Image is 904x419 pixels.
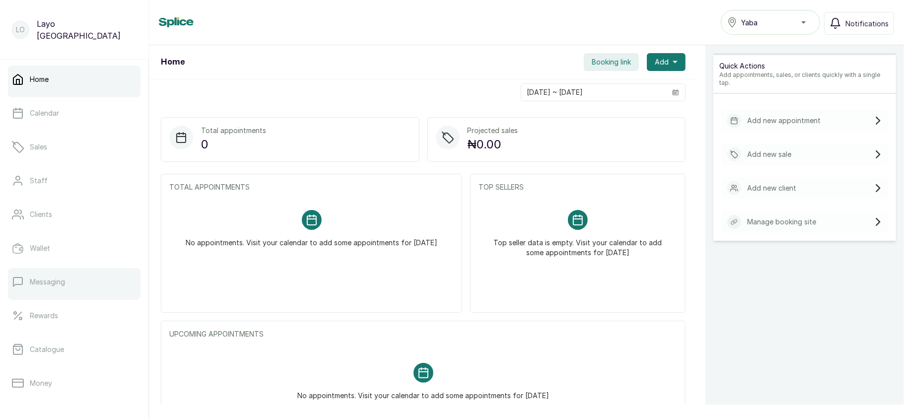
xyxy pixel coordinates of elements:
a: Wallet [8,234,140,262]
span: Notifications [845,18,889,29]
h1: Home [161,56,185,68]
span: Yaba [741,17,758,28]
p: No appointments. Visit your calendar to add some appointments for [DATE] [186,230,437,248]
button: Add [647,53,686,71]
a: Rewards [8,302,140,330]
button: Yaba [721,10,820,35]
p: Messaging [30,277,65,287]
p: Projected sales [468,126,518,136]
svg: calendar [672,89,679,96]
a: Clients [8,201,140,228]
p: Wallet [30,243,50,253]
a: Money [8,369,140,397]
button: Notifications [824,12,894,35]
span: Add [655,57,669,67]
p: Total appointments [201,126,266,136]
p: Money [30,378,52,388]
p: ₦0.00 [468,136,518,153]
a: Catalogue [8,336,140,363]
p: Add new client [747,183,796,193]
input: Select date [521,84,666,101]
p: Quick Actions [719,61,890,71]
p: 0 [201,136,266,153]
a: Staff [8,167,140,195]
p: Clients [30,209,52,219]
p: Top seller data is empty. Visit your calendar to add some appointments for [DATE] [490,230,665,258]
p: Add appointments, sales, or clients quickly with a single tap. [719,71,890,87]
p: Manage booking site [747,217,816,227]
p: Catalogue [30,345,64,354]
p: Add new appointment [747,116,821,126]
a: Sales [8,133,140,161]
p: UPCOMING APPOINTMENTS [169,329,677,339]
p: LO [16,25,25,35]
p: Staff [30,176,48,186]
p: Sales [30,142,47,152]
p: Calendar [30,108,59,118]
p: TOTAL APPOINTMENTS [169,182,454,192]
p: Home [30,74,49,84]
p: Layo [GEOGRAPHIC_DATA] [37,18,137,42]
a: Calendar [8,99,140,127]
button: Booking link [584,53,639,71]
a: Home [8,66,140,93]
p: Add new sale [747,149,791,159]
p: Rewards [30,311,58,321]
a: Messaging [8,268,140,296]
span: Booking link [592,57,631,67]
p: TOP SELLERS [479,182,677,192]
p: No appointments. Visit your calendar to add some appointments for [DATE] [297,383,549,401]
